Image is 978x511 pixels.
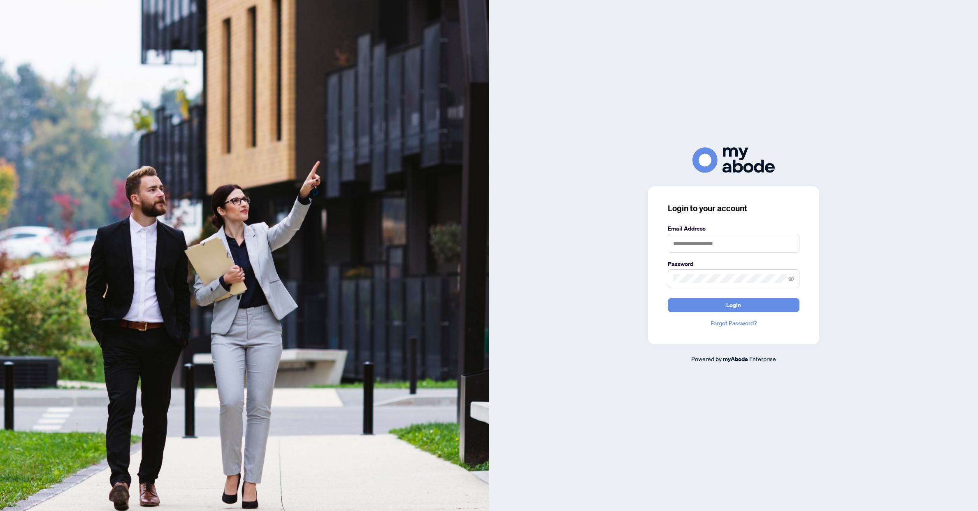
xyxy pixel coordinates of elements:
img: ma-logo [692,147,775,173]
span: eye-invisible [788,276,794,282]
label: Password [668,259,799,268]
span: Powered by [691,355,722,362]
span: Enterprise [749,355,776,362]
a: Forgot Password? [668,319,799,328]
a: myAbode [723,355,748,364]
h3: Login to your account [668,203,799,214]
span: Login [726,299,741,312]
button: Login [668,298,799,312]
label: Email Address [668,224,799,233]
